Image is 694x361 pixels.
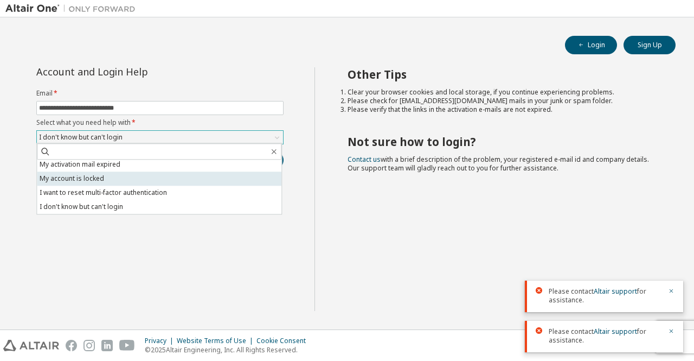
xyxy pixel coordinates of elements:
img: instagram.svg [83,340,95,351]
img: facebook.svg [66,340,77,351]
div: I don't know but can't login [37,131,124,143]
div: Website Terms of Use [177,337,256,345]
a: Altair support [594,287,637,296]
div: I don't know but can't login [37,131,283,144]
button: Sign Up [624,36,676,54]
a: Altair support [594,327,637,336]
span: with a brief description of the problem, your registered e-mail id and company details. Our suppo... [348,155,649,173]
span: Please contact for assistance. [549,287,661,305]
img: altair_logo.svg [3,340,59,351]
label: Select what you need help with [36,118,284,127]
img: youtube.svg [119,340,135,351]
li: Please verify that the links in the activation e-mails are not expired. [348,105,657,114]
div: Cookie Consent [256,337,312,345]
p: © 2025 Altair Engineering, Inc. All Rights Reserved. [145,345,312,354]
span: Please contact for assistance. [549,327,661,345]
a: Contact us [348,155,381,164]
h2: Other Tips [348,67,657,81]
label: Email [36,89,284,98]
img: Altair One [5,3,141,14]
div: Privacy [145,337,177,345]
div: Account and Login Help [36,67,234,76]
img: linkedin.svg [101,340,113,351]
button: Login [565,36,617,54]
h2: Not sure how to login? [348,135,657,149]
li: Clear your browser cookies and local storage, if you continue experiencing problems. [348,88,657,97]
li: Please check for [EMAIL_ADDRESS][DOMAIN_NAME] mails in your junk or spam folder. [348,97,657,105]
li: My activation mail expired [37,157,281,172]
